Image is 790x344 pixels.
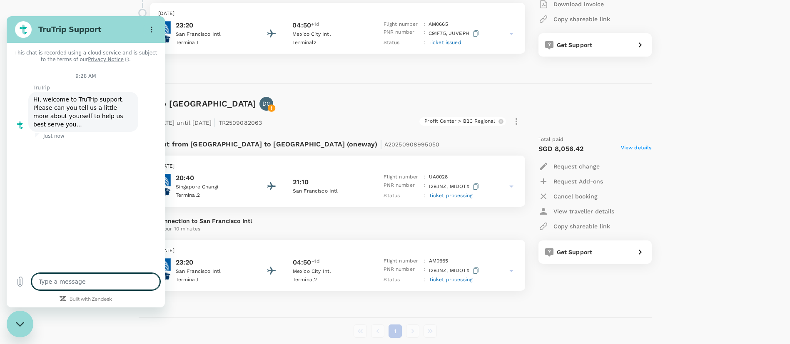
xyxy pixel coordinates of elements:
[429,28,481,39] p: C91F75, JUVEPH
[176,20,251,30] p: 23:20
[380,138,382,150] span: |
[158,162,517,171] p: [DATE]
[384,265,420,276] p: PNR number
[424,276,425,284] p: :
[293,187,368,196] p: San Francisco Intl
[157,217,518,225] p: Connection to San Francisco Intl
[176,191,251,200] p: Terminal 2
[553,222,610,230] p: Copy shareable link
[538,204,614,219] button: View traveller details
[37,116,58,123] p: Just now
[117,41,122,45] svg: (opens in a new tab)
[429,173,448,181] p: UA 0028
[538,219,610,234] button: Copy shareable link
[384,173,420,181] p: Flight number
[553,177,603,186] p: Request Add-ons
[384,257,420,265] p: Flight number
[384,39,420,47] p: Status
[293,276,368,284] p: Terminal 2
[424,173,425,181] p: :
[424,39,425,47] p: :
[538,174,603,189] button: Request Add-ons
[424,257,425,265] p: :
[538,144,584,154] p: SGD 8,056.42
[384,20,420,29] p: Flight number
[424,20,425,29] p: :
[150,136,440,151] p: Flight from [GEOGRAPHIC_DATA] to [GEOGRAPHIC_DATA] (oneway)
[553,162,600,171] p: Request change
[292,39,367,47] p: Terminal 2
[292,20,311,30] p: 04:50
[7,16,165,307] iframe: Messaging window
[63,281,105,286] a: Built with Zendesk: Visit the Zendesk website in a new tab
[176,267,251,276] p: San Francisco Intl
[5,257,22,274] button: Upload file
[69,57,89,63] p: 9:28 AM
[553,15,610,23] p: Copy shareable link
[429,20,448,29] p: AM 0665
[429,40,461,45] span: Ticket issued
[384,141,439,148] span: A20250908995050
[293,267,368,276] p: Mexico City Intl
[424,265,425,276] p: :
[139,97,257,110] h6: Trip to [GEOGRAPHIC_DATA]
[389,324,402,338] button: page 1
[176,39,251,47] p: Terminal I
[214,116,216,128] span: |
[311,20,319,30] span: +1d
[538,159,600,174] button: Request change
[351,324,439,338] nav: pagination navigation
[27,68,158,75] p: TruTrip
[419,118,500,125] span: Profit Center > B2C Regional
[419,117,506,126] div: Profit Center > B2C Regional
[429,257,449,265] p: AM 0665
[553,207,614,215] p: View traveller details
[553,192,598,200] p: Cancel booking
[429,277,473,282] span: Ticket processing
[158,10,517,18] p: [DATE]
[384,181,420,192] p: PNR number
[176,257,251,267] p: 23:20
[557,249,593,255] span: Get Support
[424,181,425,192] p: :
[557,42,593,48] span: Get Support
[424,28,425,39] p: :
[176,30,251,39] p: San Francisco Intl
[176,173,251,183] p: 20:40
[7,33,152,47] p: This chat is recorded using a cloud service and is subject to the terms of our .
[176,183,251,191] p: Singapore Changi
[81,40,122,46] a: Privacy Notice(opens in a new tab)
[621,144,652,154] span: View details
[157,225,518,233] p: 2 hour 10 minutes
[424,192,425,200] p: :
[384,276,420,284] p: Status
[312,257,320,267] span: +1d
[139,114,262,129] p: From [DATE] until [DATE] TR2509082063
[384,28,420,39] p: PNR number
[384,192,420,200] p: Status
[538,136,564,144] span: Total paid
[292,30,367,39] p: Mexico City Intl
[158,247,517,255] p: [DATE]
[293,257,312,267] p: 04:50
[176,276,251,284] p: Terminal I
[538,12,610,27] button: Copy shareable link
[27,79,127,112] span: Hi, welcome to TruTrip support. Please can you tell us a little more about yourself to help us be...
[429,181,481,192] p: I29JNZ, MIDOTX
[293,177,309,187] p: 21:10
[262,99,271,108] p: DG
[429,265,481,276] p: I29JNZ, MIDOTX
[7,311,33,337] iframe: Button to launch messaging window, conversation in progress
[429,193,473,198] span: Ticket processing
[538,189,598,204] button: Cancel booking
